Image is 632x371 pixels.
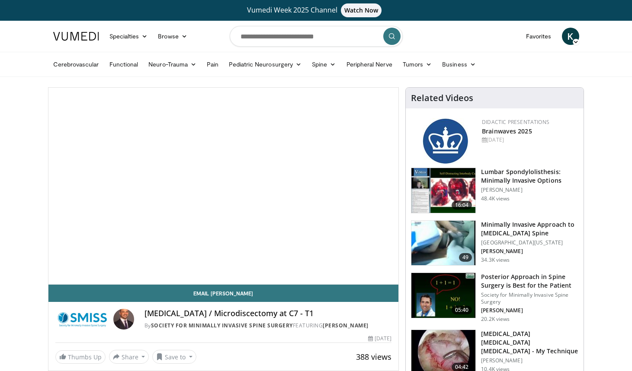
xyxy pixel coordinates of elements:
p: 20.2K views [481,316,510,323]
a: Thumbs Up [55,350,106,364]
img: 38787_0000_3.png.150x105_q85_crop-smart_upscale.jpg [411,221,475,266]
a: Email [PERSON_NAME] [48,285,399,302]
p: [PERSON_NAME] [481,357,578,364]
span: 16:04 [452,201,472,209]
h3: Minimally Invasive Approach to [MEDICAL_DATA] Spine [481,220,578,238]
a: Tumors [398,56,437,73]
img: VuMedi Logo [53,32,99,41]
div: [DATE] [482,136,577,144]
p: [PERSON_NAME] [481,248,578,255]
h3: Posterior Approach in Spine Surgery is Best for the Patient [481,273,578,290]
a: Vumedi Week 2025 ChannelWatch Now [55,3,578,17]
h3: [MEDICAL_DATA] [MEDICAL_DATA] [MEDICAL_DATA] - My Technique [481,330,578,355]
span: 49 [459,253,472,262]
a: 05:40 Posterior Approach in Spine Surgery is Best for the Patient Society for Minimally Invasive ... [411,273,578,323]
span: 05:40 [452,306,472,314]
a: Society for Minimally Invasive Spine Surgery [151,322,293,329]
a: Spine [307,56,341,73]
span: Watch Now [341,3,382,17]
p: [PERSON_NAME] [481,307,578,314]
p: 34.3K views [481,257,510,263]
button: Save to [152,350,196,364]
a: 16:04 Lumbar Spondylolisthesis: Minimally Invasive Options [PERSON_NAME] 48.4K views [411,168,578,213]
button: Share [109,350,149,364]
p: [PERSON_NAME] [481,187,578,193]
div: By FEATURING [144,322,391,330]
a: Browse [153,28,192,45]
img: 9f1438f7-b5aa-4a55-ab7b-c34f90e48e66.150x105_q85_crop-smart_upscale.jpg [411,168,475,213]
h4: Related Videos [411,93,473,103]
a: K [562,28,579,45]
p: [GEOGRAPHIC_DATA][US_STATE] [481,239,578,246]
img: 3b6f0384-b2b2-4baa-b997-2e524ebddc4b.150x105_q85_crop-smart_upscale.jpg [411,273,475,318]
h4: [MEDICAL_DATA] / Microdiscectomy at C7 - T1 [144,309,391,318]
div: [DATE] [368,335,391,342]
a: Neuro-Trauma [143,56,202,73]
a: Pain [202,56,224,73]
p: 48.4K views [481,195,510,202]
a: 49 Minimally Invasive Approach to [MEDICAL_DATA] Spine [GEOGRAPHIC_DATA][US_STATE] [PERSON_NAME] ... [411,220,578,266]
a: Brainwaves 2025 [482,127,532,135]
img: Avatar [113,309,134,330]
input: Search topics, interventions [230,26,403,47]
a: Specialties [104,28,153,45]
a: Pediatric Neurosurgery [224,56,307,73]
a: Cerebrovascular [48,56,104,73]
img: Society for Minimally Invasive Spine Surgery [55,309,110,330]
span: 388 views [356,352,391,362]
a: Business [437,56,481,73]
a: [PERSON_NAME] [323,322,369,329]
a: Functional [104,56,144,73]
h3: Lumbar Spondylolisthesis: Minimally Invasive Options [481,168,578,185]
a: Favorites [521,28,557,45]
video-js: Video Player [48,88,399,285]
div: Didactic Presentations [482,118,577,126]
a: Peripheral Nerve [341,56,398,73]
img: 24fc6d06-05ab-49be-9020-6cb578b60684.png.150x105_q85_autocrop_double_scale_upscale_version-0.2.jpg [423,118,468,164]
p: Society for Minimally Invasive Spine Surgery [481,292,578,305]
